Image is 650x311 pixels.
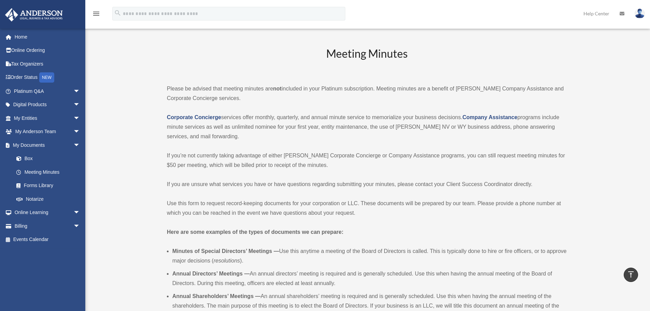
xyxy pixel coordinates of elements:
a: My Entitiesarrow_drop_down [5,111,90,125]
p: services offer monthly, quarterly, and annual minute service to memorialize your business decisio... [167,113,567,141]
i: vertical_align_top [627,270,635,279]
a: My Anderson Teamarrow_drop_down [5,125,90,139]
a: Company Assistance [462,114,517,120]
a: My Documentsarrow_drop_down [5,138,90,152]
p: If you are unsure what services you have or have questions regarding submitting your minutes, ple... [167,180,567,189]
span: arrow_drop_down [73,138,87,152]
span: arrow_drop_down [73,219,87,233]
a: Forms Library [10,179,90,193]
p: Use this form to request record-keeping documents for your corporation or LLC. These documents wi... [167,199,567,218]
a: menu [92,12,100,18]
strong: not [273,86,281,91]
b: Annual Directors’ Meetings — [172,271,250,277]
a: Online Learningarrow_drop_down [5,206,90,220]
li: An annual directors’ meeting is required and is generally scheduled. Use this when having the ann... [172,269,567,288]
a: Online Ordering [5,44,90,57]
b: Minutes of Special Directors’ Meetings — [172,248,279,254]
i: search [114,9,121,17]
a: Home [5,30,90,44]
a: Billingarrow_drop_down [5,219,90,233]
a: Events Calendar [5,233,90,246]
h2: Meeting Minutes [167,46,567,74]
a: Platinum Q&Aarrow_drop_down [5,84,90,98]
div: NEW [39,72,54,83]
em: resolutions [214,258,240,264]
a: Tax Organizers [5,57,90,71]
strong: Here are some examples of the types of documents we can prepare: [167,229,344,235]
a: Box [10,152,90,166]
span: arrow_drop_down [73,84,87,98]
p: Please be advised that meeting minutes are included in your Platinum subscription. Meeting minute... [167,84,567,103]
a: Corporate Concierge [167,114,221,120]
i: menu [92,10,100,18]
a: Meeting Minutes [10,165,87,179]
span: arrow_drop_down [73,206,87,220]
a: Digital Productsarrow_drop_down [5,98,90,112]
a: vertical_align_top [624,268,638,282]
b: Annual Shareholders’ Meetings — [172,293,261,299]
img: Anderson Advisors Platinum Portal [3,8,65,22]
p: If you’re not currently taking advantage of either [PERSON_NAME] Corporate Concierge or Company A... [167,151,567,170]
a: Order StatusNEW [5,71,90,85]
img: User Pic [635,9,645,18]
li: Use this anytime a meeting of the Board of Directors is called. This is typically done to hire or... [172,246,567,266]
span: arrow_drop_down [73,125,87,139]
a: Notarize [10,192,90,206]
span: arrow_drop_down [73,111,87,125]
span: arrow_drop_down [73,98,87,112]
